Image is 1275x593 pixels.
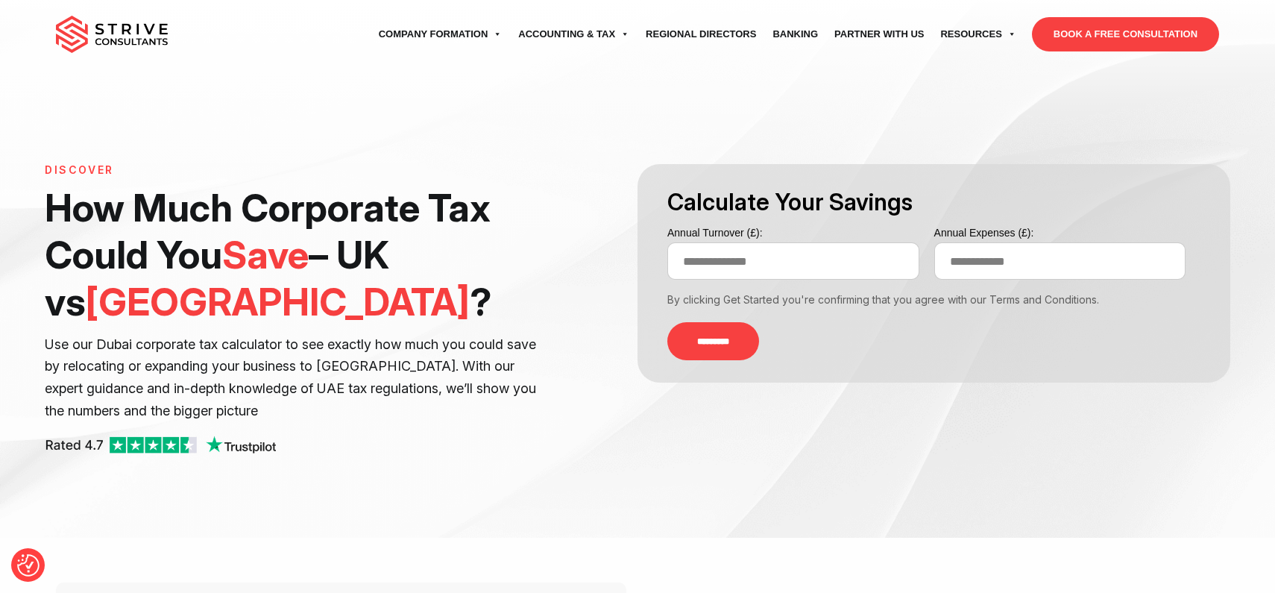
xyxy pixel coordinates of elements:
a: Regional Directors [637,13,764,55]
a: BOOK A FREE CONSULTATION [1032,17,1219,51]
a: Partner with Us [826,13,932,55]
span: Save [222,232,309,277]
button: Consent Preferences [17,554,40,577]
span: [GEOGRAPHIC_DATA] [86,279,470,324]
a: Company Formation [371,13,511,55]
img: Revisit consent button [17,554,40,577]
img: main-logo.svg [56,16,168,53]
a: Accounting & Tax [510,13,637,55]
a: Resources [932,13,1024,55]
label: Annual Expenses (£): [934,224,1186,242]
div: By clicking Get Started you're confirming that you agree with our Terms and Conditions. [667,292,1200,307]
p: Use our Dubai corporate tax calculator to see exactly how much you could save by relocating or ex... [45,333,555,423]
h6: Discover [45,164,555,177]
a: Banking [764,13,826,55]
h3: Calculate Your Savings [667,186,1200,218]
h1: How Much Corporate Tax Could You – UK vs ? [45,184,555,326]
label: Annual Turnover (£): [667,224,919,242]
